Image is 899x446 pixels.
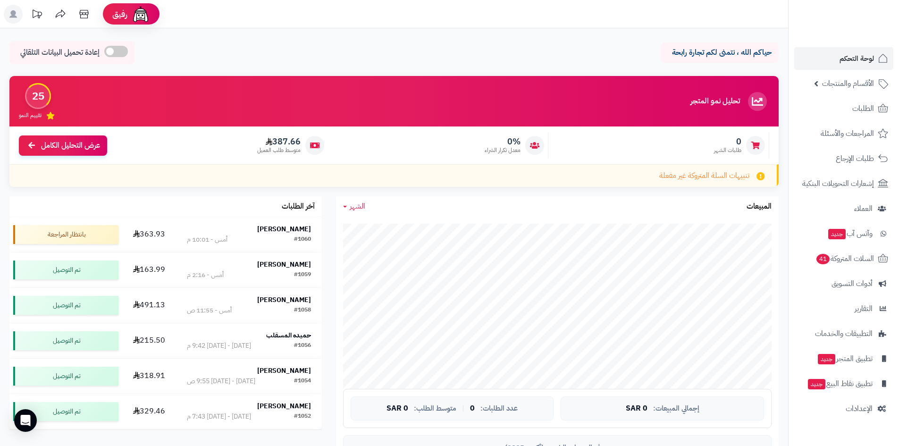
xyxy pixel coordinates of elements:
div: #1059 [294,270,311,280]
div: أمس - 10:01 م [187,235,227,244]
span: طلبات الإرجاع [836,152,874,165]
span: العملاء [854,202,873,215]
span: 41 [816,254,830,264]
span: 0 SAR [626,404,647,413]
span: لوحة التحكم [840,52,874,65]
span: جديد [808,379,825,389]
span: 0 SAR [386,404,408,413]
td: 491.13 [122,288,176,323]
span: الشهر [350,201,365,212]
td: 163.99 [122,252,176,287]
a: لوحة التحكم [794,47,893,70]
div: تم التوصيل [13,261,118,279]
span: وآتس آب [827,227,873,240]
a: التقارير [794,297,893,320]
span: معدل تكرار الشراء [485,146,521,154]
span: تطبيق نقاط البيع [807,377,873,390]
a: المراجعات والأسئلة [794,122,893,145]
span: جديد [828,229,846,239]
strong: [PERSON_NAME] [257,260,311,269]
div: [DATE] - [DATE] 7:43 م [187,412,251,421]
div: #1060 [294,235,311,244]
span: 387.66 [257,136,301,147]
strong: [PERSON_NAME] [257,295,311,305]
span: الطلبات [852,102,874,115]
span: عدد الطلبات: [480,404,518,412]
a: الطلبات [794,97,893,120]
span: | [462,405,464,412]
a: تطبيق نقاط البيعجديد [794,372,893,395]
span: الأقسام والمنتجات [822,77,874,90]
span: إعادة تحميل البيانات التلقائي [20,47,100,58]
div: أمس - 11:55 ص [187,306,232,315]
div: تم التوصيل [13,367,118,386]
td: 215.50 [122,323,176,358]
span: 0 [714,136,741,147]
strong: [PERSON_NAME] [257,366,311,376]
h3: تحليل نمو المتجر [690,97,740,106]
h3: آخر الطلبات [282,202,315,211]
span: عرض التحليل الكامل [41,140,100,151]
span: المراجعات والأسئلة [821,127,874,140]
span: التطبيقات والخدمات [815,327,873,340]
img: logo-2.png [835,25,890,45]
span: تطبيق المتجر [817,352,873,365]
span: جديد [818,354,835,364]
a: العملاء [794,197,893,220]
div: تم التوصيل [13,296,118,315]
span: الإعدادات [846,402,873,415]
span: إجمالي المبيعات: [653,404,699,412]
a: وآتس آبجديد [794,222,893,245]
span: 0 [470,404,475,413]
div: #1056 [294,341,311,351]
a: عرض التحليل الكامل [19,135,107,156]
span: إشعارات التحويلات البنكية [802,177,874,190]
img: ai-face.png [131,5,150,24]
p: حياكم الله ، نتمنى لكم تجارة رابحة [668,47,772,58]
div: [DATE] - [DATE] 9:42 م [187,341,251,351]
div: [DATE] - [DATE] 9:55 ص [187,377,255,386]
td: 363.93 [122,217,176,252]
a: الإعدادات [794,397,893,420]
div: تم التوصيل [13,402,118,421]
a: طلبات الإرجاع [794,147,893,170]
strong: [PERSON_NAME] [257,401,311,411]
div: #1052 [294,412,311,421]
div: #1058 [294,306,311,315]
td: 318.91 [122,359,176,394]
span: متوسط طلب العميل [257,146,301,154]
div: بانتظار المراجعة [13,225,118,244]
strong: حميده المسقلب [266,330,311,340]
a: السلات المتروكة41 [794,247,893,270]
strong: [PERSON_NAME] [257,224,311,234]
td: 329.46 [122,394,176,429]
span: السلات المتروكة [815,252,874,265]
div: #1054 [294,377,311,386]
span: أدوات التسويق [832,277,873,290]
span: رفيق [112,8,127,20]
a: الشهر [343,201,365,212]
span: التقارير [855,302,873,315]
a: التطبيقات والخدمات [794,322,893,345]
a: إشعارات التحويلات البنكية [794,172,893,195]
span: متوسط الطلب: [414,404,456,412]
div: تم التوصيل [13,331,118,350]
a: أدوات التسويق [794,272,893,295]
h3: المبيعات [747,202,772,211]
a: تحديثات المنصة [25,5,49,26]
span: تقييم النمو [19,111,42,119]
span: تنبيهات السلة المتروكة غير مفعلة [659,170,749,181]
a: تطبيق المتجرجديد [794,347,893,370]
span: 0% [485,136,521,147]
div: Open Intercom Messenger [14,409,37,432]
span: طلبات الشهر [714,146,741,154]
div: أمس - 2:16 م [187,270,224,280]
